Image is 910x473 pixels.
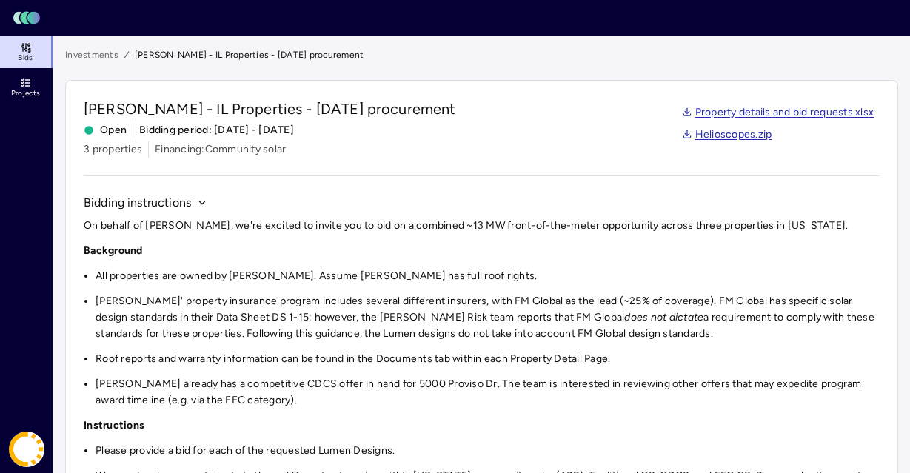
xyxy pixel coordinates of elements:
[682,104,874,121] a: Property details and bid requests.xlsx
[84,244,143,257] strong: Background
[9,432,44,467] img: Coast Energy
[624,311,703,323] em: does not dictate
[65,47,118,62] a: Investments
[18,53,33,62] span: Bids
[96,351,880,367] li: Roof reports and warranty information can be found in the Documents tab within each Property Deta...
[84,194,207,212] button: Bidding instructions
[84,141,142,158] span: 3 properties
[682,127,772,143] a: Helioscopes.zip
[139,122,294,138] span: Bidding period: [DATE] - [DATE]
[135,47,364,62] span: [PERSON_NAME] - IL Properties - [DATE] procurement
[96,293,880,342] li: [PERSON_NAME]' property insurance program includes several different insurers, with FM Global as ...
[84,194,191,212] span: Bidding instructions
[155,141,286,158] span: Financing: Community solar
[84,419,144,432] strong: Instructions
[84,122,127,138] span: Open
[96,268,880,284] li: All properties are owned by [PERSON_NAME]. Assume [PERSON_NAME] has full roof rights.
[11,89,40,98] span: Projects
[96,376,880,409] li: [PERSON_NAME] already has a competitive CDCS offer in hand for 5000 Proviso Dr. The team is inter...
[84,98,456,119] span: [PERSON_NAME] - IL Properties - [DATE] procurement
[65,47,898,62] nav: breadcrumb
[96,443,880,459] li: Please provide a bid for each of the requested Lumen Designs.
[84,218,880,234] p: On behalf of [PERSON_NAME], we're excited to invite you to bid on a combined ~13 MW front-of-the-...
